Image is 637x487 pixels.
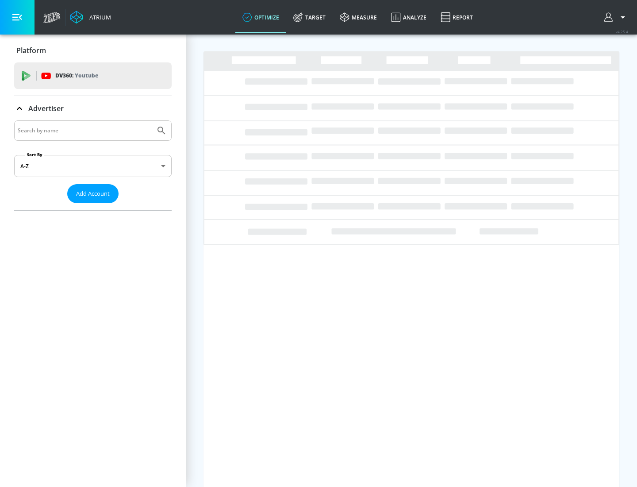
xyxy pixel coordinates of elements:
p: Youtube [75,71,98,80]
a: Analyze [384,1,434,33]
div: Platform [14,38,172,63]
button: Add Account [67,184,119,203]
p: Advertiser [28,104,64,113]
a: Target [286,1,333,33]
div: DV360: Youtube [14,62,172,89]
p: DV360: [55,71,98,81]
span: Add Account [76,189,110,199]
div: Atrium [86,13,111,21]
a: measure [333,1,384,33]
input: Search by name [18,125,152,136]
span: v 4.25.4 [616,29,628,34]
a: Atrium [70,11,111,24]
div: Advertiser [14,96,172,121]
p: Platform [16,46,46,55]
a: optimize [235,1,286,33]
a: Report [434,1,480,33]
label: Sort By [25,152,44,158]
div: A-Z [14,155,172,177]
div: Advertiser [14,120,172,210]
nav: list of Advertiser [14,203,172,210]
